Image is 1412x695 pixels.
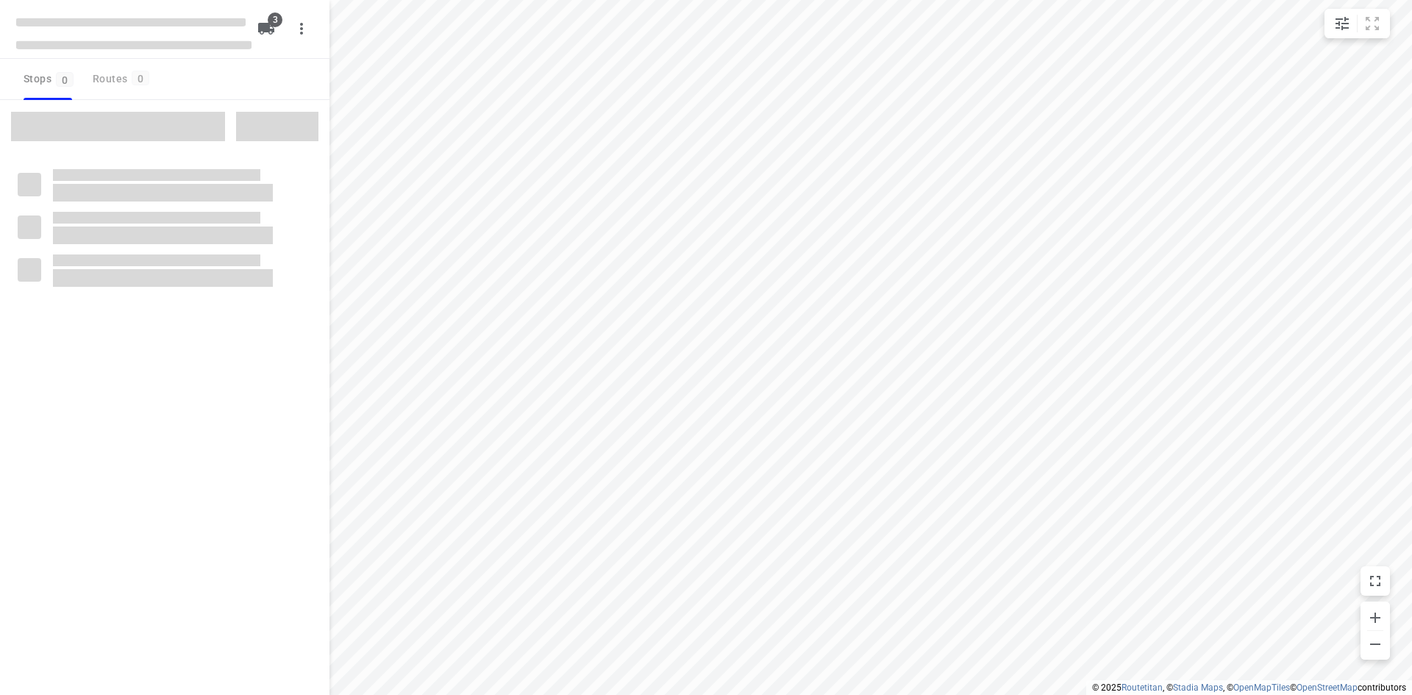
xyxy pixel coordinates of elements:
[1324,9,1390,38] div: small contained button group
[1092,682,1406,693] li: © 2025 , © , © © contributors
[1327,9,1357,38] button: Map settings
[1173,682,1223,693] a: Stadia Maps
[1122,682,1163,693] a: Routetitan
[1233,682,1290,693] a: OpenMapTiles
[1297,682,1358,693] a: OpenStreetMap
